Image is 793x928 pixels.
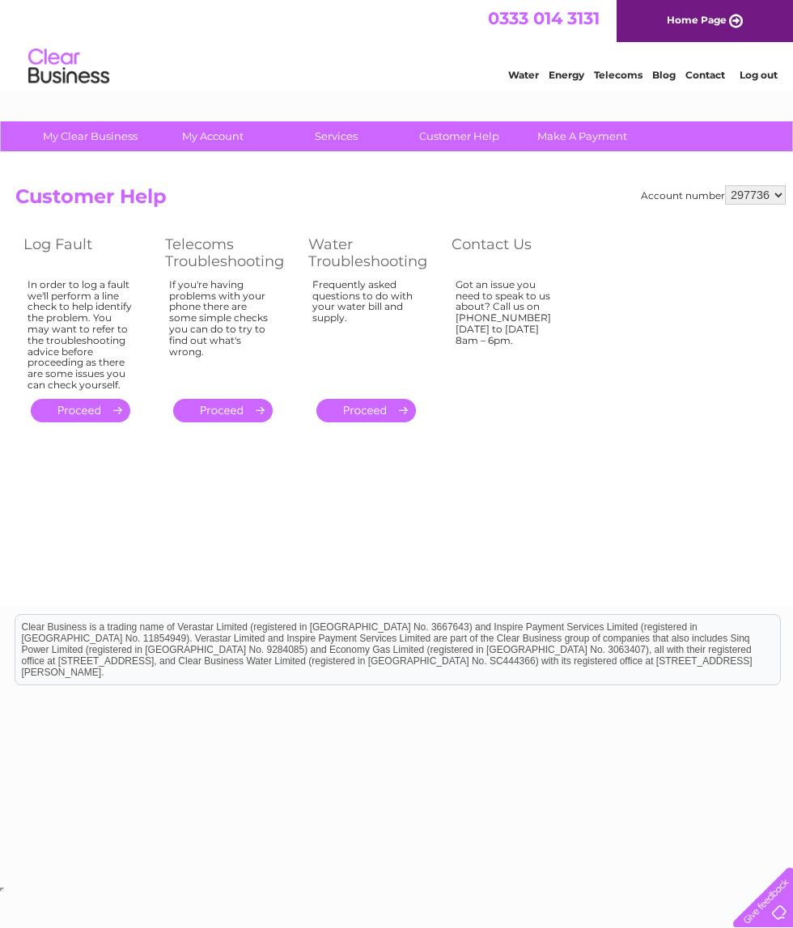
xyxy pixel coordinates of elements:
[15,185,786,216] h2: Customer Help
[594,69,642,81] a: Telecoms
[157,231,300,274] th: Telecoms Troubleshooting
[443,231,585,274] th: Contact Us
[169,279,276,384] div: If you're having problems with your phone there are some simple checks you can do to try to find ...
[641,185,786,205] div: Account number
[515,121,649,151] a: Make A Payment
[685,69,725,81] a: Contact
[508,69,539,81] a: Water
[549,69,584,81] a: Energy
[392,121,526,151] a: Customer Help
[488,8,600,28] a: 0333 014 3131
[740,69,778,81] a: Log out
[300,231,443,274] th: Water Troubleshooting
[316,399,416,422] a: .
[269,121,403,151] a: Services
[146,121,280,151] a: My Account
[173,399,273,422] a: .
[28,279,133,391] div: In order to log a fault we'll perform a line check to help identify the problem. You may want to ...
[15,231,157,274] th: Log Fault
[652,69,676,81] a: Blog
[23,121,157,151] a: My Clear Business
[31,399,130,422] a: .
[312,279,419,384] div: Frequently asked questions to do with your water bill and supply.
[28,42,110,91] img: logo.png
[15,9,780,78] div: Clear Business is a trading name of Verastar Limited (registered in [GEOGRAPHIC_DATA] No. 3667643...
[456,279,561,384] div: Got an issue you need to speak to us about? Call us on [PHONE_NUMBER] [DATE] to [DATE] 8am – 6pm.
